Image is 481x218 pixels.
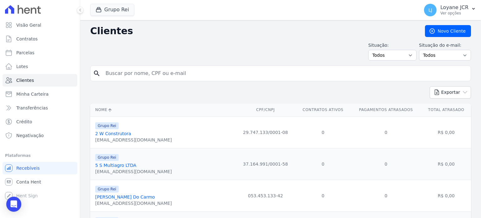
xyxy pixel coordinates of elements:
[422,104,471,116] th: Total Atrasado
[422,148,471,180] td: R$ 0,00
[90,25,415,37] h2: Clientes
[428,8,432,12] span: LJ
[3,176,77,188] a: Conta Hent
[296,116,351,148] td: 0
[6,197,21,212] div: Open Intercom Messenger
[3,102,77,114] a: Transferências
[296,148,351,180] td: 0
[3,46,77,59] a: Parcelas
[235,148,296,180] td: 37.164.991/0001-58
[425,25,471,37] a: Novo Cliente
[16,50,34,56] span: Parcelas
[95,168,172,175] div: [EMAIL_ADDRESS][DOMAIN_NAME]
[430,86,471,98] button: Exportar
[90,4,134,16] button: Grupo Rei
[95,194,155,199] a: [PERSON_NAME] Do Carmo
[95,122,119,129] span: Grupo Rei
[95,186,119,193] span: Grupo Rei
[102,67,468,80] input: Buscar por nome, CPF ou e-mail
[296,180,351,211] td: 0
[3,19,77,31] a: Visão Geral
[16,119,32,125] span: Crédito
[5,152,75,159] div: Plataformas
[350,148,421,180] td: 0
[3,88,77,100] a: Minha Carteira
[235,116,296,148] td: 29.747.133/0001-08
[422,180,471,211] td: R$ 0,00
[296,104,351,116] th: Contratos Ativos
[95,200,172,206] div: [EMAIL_ADDRESS][DOMAIN_NAME]
[350,180,421,211] td: 0
[235,104,296,116] th: CPF/CNPJ
[440,11,468,16] p: Ver opções
[368,42,416,49] label: Situação:
[16,22,41,28] span: Visão Geral
[440,4,468,11] p: Loyane JCR
[16,91,49,97] span: Minha Carteira
[3,129,77,142] a: Negativação
[350,116,421,148] td: 0
[16,77,34,83] span: Clientes
[3,115,77,128] a: Crédito
[16,105,48,111] span: Transferências
[350,104,421,116] th: Pagamentos Atrasados
[95,163,136,168] a: 5 S Multiagro LTDA
[16,132,44,139] span: Negativação
[419,42,471,49] label: Situação do e-mail:
[3,74,77,87] a: Clientes
[3,60,77,73] a: Lotes
[95,154,119,161] span: Grupo Rei
[95,137,172,143] div: [EMAIL_ADDRESS][DOMAIN_NAME]
[16,36,38,42] span: Contratos
[422,116,471,148] td: R$ 0,00
[95,131,131,136] a: 2 W Construtora
[3,33,77,45] a: Contratos
[16,165,40,171] span: Recebíveis
[90,104,235,116] th: Nome
[419,1,481,19] button: LJ Loyane JCR Ver opções
[3,162,77,174] a: Recebíveis
[93,70,101,77] i: search
[235,180,296,211] td: 053.453.133-42
[16,179,41,185] span: Conta Hent
[16,63,28,70] span: Lotes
